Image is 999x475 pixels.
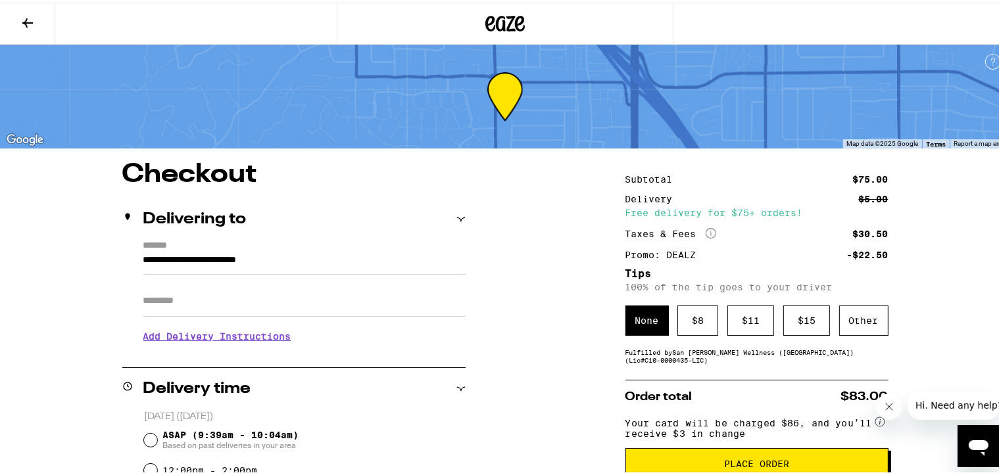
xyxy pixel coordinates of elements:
img: Google [3,129,47,146]
a: Open this area in Google Maps (opens a new window) [3,129,47,146]
p: [DATE] ([DATE]) [144,408,466,420]
h1: Checkout [122,159,466,185]
a: Terms [926,137,946,145]
label: 12:00pm - 2:00pm [162,463,257,473]
span: Hi. Need any help? [8,9,95,20]
span: Place Order [724,457,789,466]
div: -$22.50 [847,248,889,257]
div: Free delivery for $75+ orders! [625,206,889,215]
h2: Delivering to [143,209,247,225]
div: Subtotal [625,172,682,181]
p: 100% of the tip goes to your driver [625,279,889,290]
div: $ 8 [677,303,718,333]
h2: Delivery time [143,378,251,394]
div: Taxes & Fees [625,225,716,237]
div: $75.00 [853,172,889,181]
p: We'll contact you at [PHONE_NUMBER] when we arrive [143,349,466,359]
h5: Tips [625,266,889,277]
span: ASAP (9:39am - 10:04am) [162,427,299,448]
div: $ 15 [783,303,830,333]
span: Map data ©2025 Google [846,137,918,145]
span: Your card will be charged $86, and you’ll receive $3 in change [625,411,873,436]
h3: Add Delivery Instructions [143,319,466,349]
div: Fulfilled by San [PERSON_NAME] Wellness ([GEOGRAPHIC_DATA]) (Lic# C10-0000435-LIC ) [625,346,889,361]
div: Delivery [625,192,682,201]
span: Order total [625,388,693,400]
div: $ 11 [727,303,774,333]
div: Other [839,303,889,333]
div: $30.50 [853,227,889,236]
iframe: Close message [876,391,902,417]
span: Based on past deliveries in your area [162,438,299,448]
div: None [625,303,669,333]
div: $5.00 [859,192,889,201]
div: Promo: DEALZ [625,248,706,257]
span: $83.00 [841,388,889,400]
